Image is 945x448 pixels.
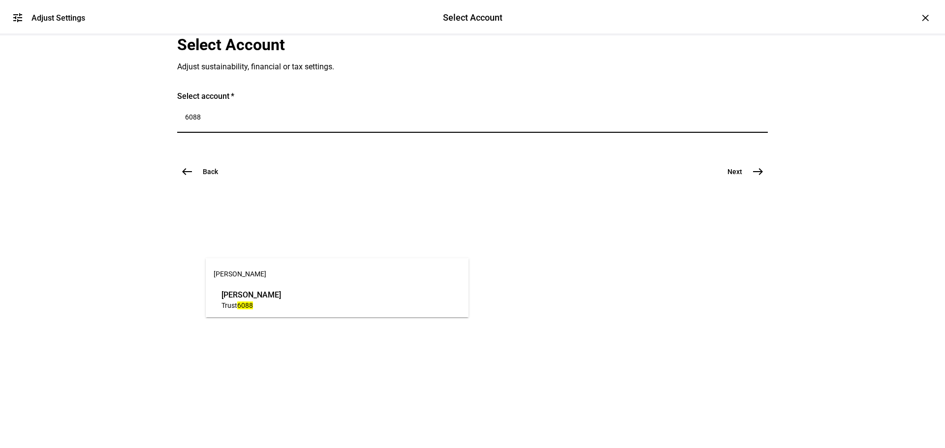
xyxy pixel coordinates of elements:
[917,10,933,26] div: ×
[752,166,764,178] mat-icon: east
[237,301,253,309] mark: 6088
[214,270,266,278] span: [PERSON_NAME]
[177,91,768,101] div: Select account
[443,11,503,24] div: Select Account
[177,162,230,181] button: Back
[12,12,24,24] mat-icon: tune
[221,289,281,300] span: [PERSON_NAME]
[181,166,193,178] mat-icon: west
[177,62,620,72] div: Adjust sustainability, financial or tax settings.
[185,113,760,121] input: Number
[31,13,85,23] div: Adjust Settings
[221,301,237,309] span: Trust
[716,162,768,181] button: Next
[203,167,218,177] span: Back
[219,287,283,312] div: Eileen R Growald
[177,35,620,54] div: Select Account
[727,167,742,177] span: Next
